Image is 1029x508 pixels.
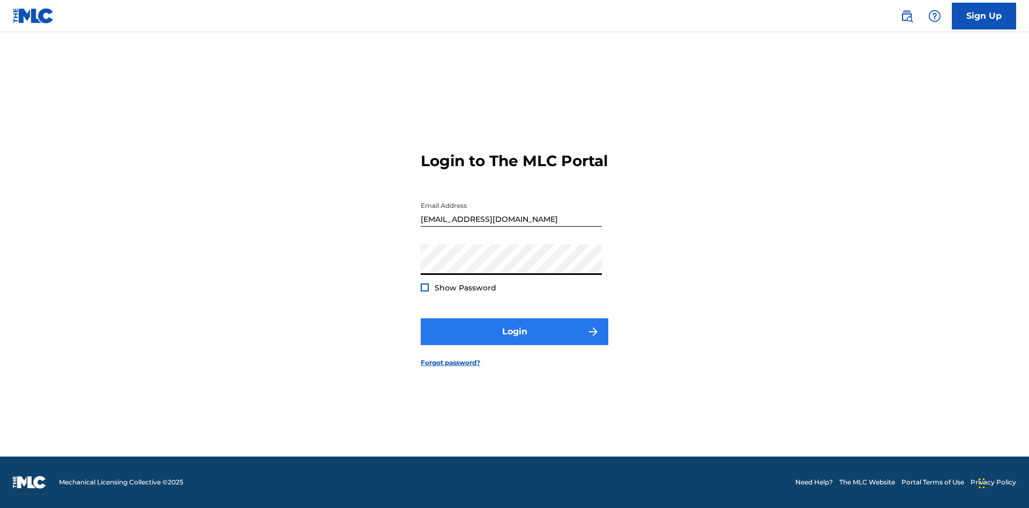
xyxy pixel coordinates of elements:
[896,5,918,27] a: Public Search
[924,5,945,27] div: Help
[421,318,608,345] button: Login
[952,3,1016,29] a: Sign Up
[928,10,941,23] img: help
[795,477,833,487] a: Need Help?
[975,457,1029,508] iframe: Chat Widget
[59,477,183,487] span: Mechanical Licensing Collective © 2025
[421,152,608,170] h3: Login to The MLC Portal
[979,467,985,499] div: Drag
[435,283,496,293] span: Show Password
[421,358,480,368] a: Forgot password?
[900,10,913,23] img: search
[971,477,1016,487] a: Privacy Policy
[587,325,600,338] img: f7272a7cc735f4ea7f67.svg
[839,477,895,487] a: The MLC Website
[13,476,46,489] img: logo
[901,477,964,487] a: Portal Terms of Use
[13,8,54,24] img: MLC Logo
